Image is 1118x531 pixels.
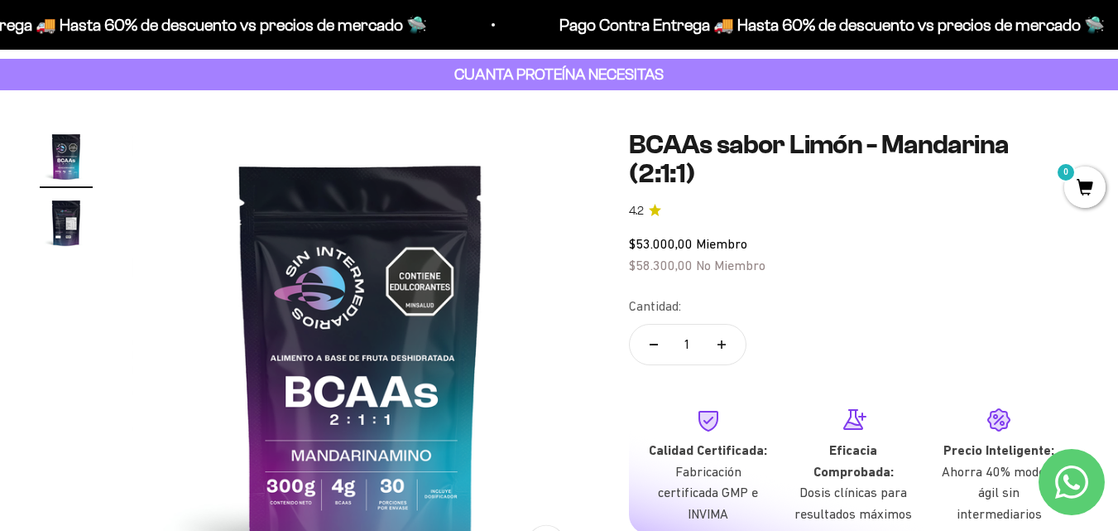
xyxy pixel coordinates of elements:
p: Fabricación certificada GMP e INVIMA [649,461,768,525]
div: Detalles sobre ingredientes "limpios" [20,116,343,145]
input: Otra (por favor especifica) [55,249,341,277]
p: Dosis clínicas para resultados máximos [794,482,914,524]
button: Reducir cantidad [630,325,678,364]
img: BCAAs sabor Limón - Mandarina (2:1:1) [40,130,93,183]
span: Enviar [271,286,341,314]
strong: Calidad Certificada: [649,442,767,458]
span: $53.000,00 [629,236,693,251]
button: Enviar [270,286,343,314]
img: BCAAs sabor Limón - Mandarina (2:1:1) [40,196,93,249]
div: País de origen de ingredientes [20,149,343,178]
span: $58.300,00 [629,258,693,273]
div: Comparativa con otros productos similares [20,215,343,244]
label: Cantidad: [629,296,681,317]
strong: Precio Inteligente: [943,442,1054,458]
p: Ahorra 40% modelo ágil sin intermediarios [939,461,1058,525]
strong: Eficacia Comprobada: [813,442,894,480]
mark: 0 [1056,162,1076,182]
p: Para decidirte a comprar este suplemento, ¿qué información específica sobre su pureza, origen o c... [20,27,343,102]
span: 4.2 [629,202,644,220]
a: 0 [1064,180,1106,198]
div: Certificaciones de calidad [20,182,343,211]
h1: BCAAs sabor Limón - Mandarina (2:1:1) [629,130,1078,188]
button: Aumentar cantidad [698,325,746,364]
a: 4.24.2 de 5.0 estrellas [629,202,1078,220]
button: Ir al artículo 2 [40,196,93,254]
button: Ir al artículo 1 [40,130,93,188]
span: Miembro [696,236,747,251]
strong: CUANTA PROTEÍNA NECESITAS [454,65,664,83]
p: Pago Contra Entrega 🚚 Hasta 60% de descuento vs precios de mercado 🛸 [556,12,1101,38]
span: No Miembro [696,258,765,273]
